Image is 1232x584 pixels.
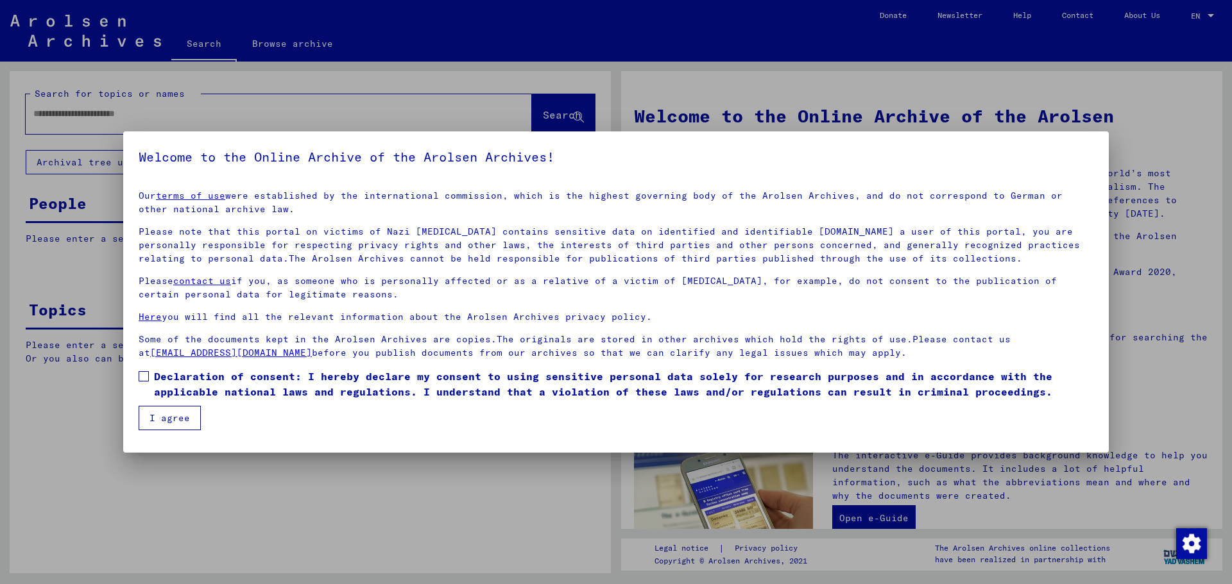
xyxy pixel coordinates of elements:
button: I agree [139,406,201,430]
span: Declaration of consent: I hereby declare my consent to using sensitive personal data solely for r... [154,369,1093,399]
p: Please if you, as someone who is personally affected or as a relative of a victim of [MEDICAL_DAT... [139,274,1093,301]
a: contact us [173,275,231,287]
a: [EMAIL_ADDRESS][DOMAIN_NAME] [150,347,312,358]
p: Please note that this portal on victims of Nazi [MEDICAL_DATA] contains sensitive data on identif... [139,225,1093,265]
p: Some of the documents kept in the Arolsen Archives are copies.The originals are stored in other a... [139,333,1093,360]
a: terms of use [156,190,225,201]
h5: Welcome to the Online Archive of the Arolsen Archives! [139,147,1093,167]
img: Change consent [1176,528,1207,559]
p: you will find all the relevant information about the Arolsen Archives privacy policy. [139,310,1093,324]
a: Here [139,311,162,322]
div: Change consent [1176,528,1206,558]
p: Our were established by the international commission, which is the highest governing body of the ... [139,189,1093,216]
